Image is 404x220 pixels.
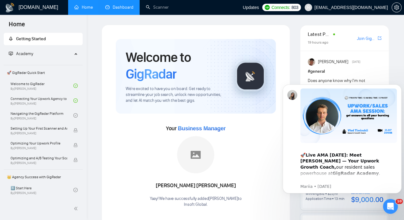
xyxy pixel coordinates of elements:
[126,86,225,104] span: We're excited to have you on board. Get ready to streamline your job search, unlock new opportuni...
[308,30,331,38] span: Latest Posts from the GigRadar Community
[243,5,259,10] span: Updates
[166,125,226,132] span: Your
[126,49,225,82] h1: Welcome to
[4,171,82,183] span: 👑 Agency Success with GigRadar
[9,37,13,41] span: rocket
[105,5,133,10] a: dashboardDashboard
[308,68,381,75] h1: # general
[4,67,82,79] span: 🚀 GigRadar Quick Start
[52,96,99,101] b: GigRadar Academy
[235,61,266,92] img: gigradar-logo.png
[396,199,403,204] span: 10
[73,158,78,162] span: lock
[178,125,225,132] span: Business Manager
[73,84,78,88] span: check-circle
[73,98,78,103] span: check-circle
[383,199,398,214] iframe: Intercom live chat
[11,79,73,93] a: Welcome to GigRadarBy[PERSON_NAME]
[265,5,270,10] img: upwork-logo.png
[177,136,214,173] img: placeholder.png
[5,3,15,13] img: logo
[11,161,67,165] span: By [PERSON_NAME]
[146,5,169,10] a: searchScanner
[11,140,67,146] span: Optimizing Your Upwork Profile
[11,109,73,122] a: Navigating the GigRadar PlatformBy[PERSON_NAME]
[73,113,78,118] span: check-circle
[392,5,402,10] a: setting
[280,75,404,203] iframe: Intercom notifications message
[306,5,311,10] span: user
[352,59,360,65] span: [DATE]
[392,2,402,12] button: setting
[150,202,242,208] p: Insoft Global .
[150,180,242,191] div: [PERSON_NAME] [PERSON_NAME]
[11,94,73,107] a: Connecting Your Upwork Agency to GigRadarBy[PERSON_NAME]
[11,146,67,150] span: By [PERSON_NAME]
[378,36,381,41] span: export
[20,71,117,138] div: 🚀 our resident sales powerhouse at . In just 18 months he helped drive in Upwork revenue and now ...
[73,128,78,132] span: lock
[74,205,80,212] span: double-left
[73,143,78,147] span: lock
[291,4,298,11] span: 803
[150,196,242,208] div: Yaay! We have successfully added [PERSON_NAME] to
[11,125,67,132] span: Setting Up Your First Scanner and Auto-Bidder
[357,35,376,42] a: Join GigRadar Slack Community
[11,183,73,197] a: 1️⃣ Start HereBy[PERSON_NAME]
[74,5,93,10] a: homeHome
[20,109,117,114] p: Message from Mariia, sent 1w ago
[16,36,46,41] span: Getting Started
[126,66,176,82] span: GigRadar
[73,188,78,192] span: check-circle
[20,77,99,94] b: Live AMA [DATE]: Meet [PERSON_NAME] — Your Upwork Growth Coach,
[11,155,67,161] span: Optimizing and A/B Testing Your Scanner for Better Results
[9,51,13,56] span: fund-projection-screen
[308,58,315,66] img: Randi Tovar
[308,40,328,45] span: 19 hours ago
[378,35,381,41] a: export
[11,132,67,135] span: By [PERSON_NAME]
[272,4,290,11] span: Connects:
[9,51,33,56] span: Academy
[4,20,30,33] span: Home
[4,33,83,45] li: Getting Started
[16,51,33,56] span: Academy
[318,58,348,65] span: [PERSON_NAME]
